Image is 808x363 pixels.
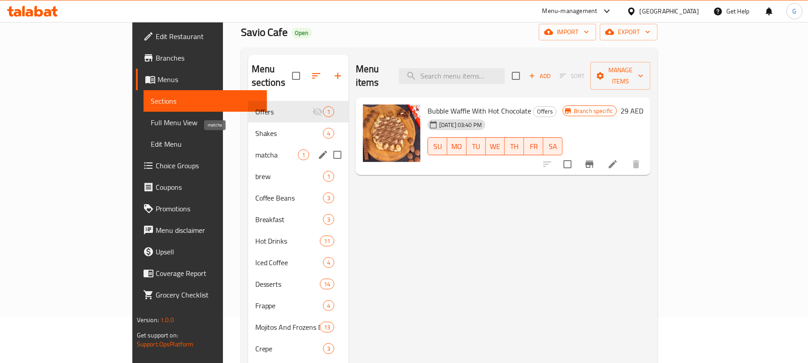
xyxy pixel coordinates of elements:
span: Menus [157,74,260,85]
span: Get support on: [137,329,178,341]
div: [GEOGRAPHIC_DATA] [640,6,699,16]
a: Upsell [136,241,267,262]
span: Full Menu View [151,117,260,128]
span: Select all sections [287,66,306,85]
span: Mojitos And Frozens Drinks [255,322,320,332]
span: Promotions [156,203,260,214]
div: items [323,300,334,311]
div: Offers1 [248,101,349,122]
span: Choice Groups [156,160,260,171]
span: 1.0.0 [160,314,174,326]
div: items [323,192,334,203]
svg: Inactive section [312,106,323,117]
span: 1 [323,108,334,116]
span: Add [528,71,552,81]
a: Coupons [136,176,267,198]
span: Coffee Beans [255,192,323,203]
a: Edit menu item [607,159,618,170]
span: FR [528,140,540,153]
div: Shakes4 [248,122,349,144]
a: Menu disclaimer [136,219,267,241]
span: 1 [323,172,334,181]
button: Branch-specific-item [579,153,600,175]
button: Add section [327,65,349,87]
span: Sections [151,96,260,106]
span: Savio Cafe [241,22,288,42]
span: import [546,26,589,38]
a: Branches [136,47,267,69]
button: TU [467,137,486,155]
span: Open [292,29,312,37]
div: items [323,343,334,354]
div: items [323,257,334,268]
span: TU [470,140,482,153]
a: Sections [144,90,267,112]
h2: Menu sections [252,62,292,89]
div: Iced Coffee4 [248,252,349,273]
span: Coverage Report [156,268,260,279]
div: Coffee Beans3 [248,187,349,209]
div: Mojitos And Frozens Drinks13 [248,316,349,338]
span: Edit Menu [151,139,260,149]
span: matcha [255,149,298,160]
span: Crepe [255,343,323,354]
span: Grocery Checklist [156,289,260,300]
button: Manage items [590,62,651,90]
span: Breakfast [255,214,323,225]
a: Menus [136,69,267,90]
span: 4 [323,302,334,310]
span: brew [255,171,323,182]
span: SA [547,140,559,153]
img: Bubble Waffle With Hot Chocolate [363,105,420,162]
span: Offers [255,106,312,117]
div: Offers [533,106,557,117]
div: items [320,322,334,332]
a: Promotions [136,198,267,219]
a: Edit Menu [144,133,267,155]
div: items [298,149,309,160]
a: Coverage Report [136,262,267,284]
span: export [607,26,651,38]
button: Add [525,69,554,83]
span: 1 [298,151,309,159]
a: Choice Groups [136,155,267,176]
a: Edit Restaurant [136,26,267,47]
div: brew1 [248,166,349,187]
button: delete [625,153,647,175]
span: 3 [323,194,334,202]
div: Frappe4 [248,295,349,316]
button: edit [316,148,330,162]
span: Manage items [598,65,643,87]
div: items [320,279,334,289]
span: Menu disclaimer [156,225,260,236]
div: Crepe3 [248,338,349,359]
span: Bubble Waffle With Hot Chocolate [428,104,531,118]
a: Support.OpsPlatform [137,338,194,350]
span: MO [451,140,463,153]
span: TH [508,140,520,153]
button: SU [428,137,447,155]
span: Desserts [255,279,320,289]
span: 4 [323,129,334,138]
span: WE [489,140,502,153]
div: Hot Drinks11 [248,230,349,252]
span: 3 [323,215,334,224]
div: Menu-management [542,6,598,17]
span: Frappe [255,300,323,311]
span: Shakes [255,128,323,139]
span: Hot Drinks [255,236,320,246]
span: 11 [320,237,334,245]
span: 13 [320,323,334,332]
span: Branches [156,52,260,63]
span: 14 [320,280,334,289]
button: MO [447,137,467,155]
button: FR [524,137,543,155]
a: Grocery Checklist [136,284,267,306]
span: Sort sections [306,65,327,87]
div: Desserts14 [248,273,349,295]
span: G [792,6,796,16]
span: Upsell [156,246,260,257]
span: Branch specific [570,107,616,115]
div: items [320,236,334,246]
